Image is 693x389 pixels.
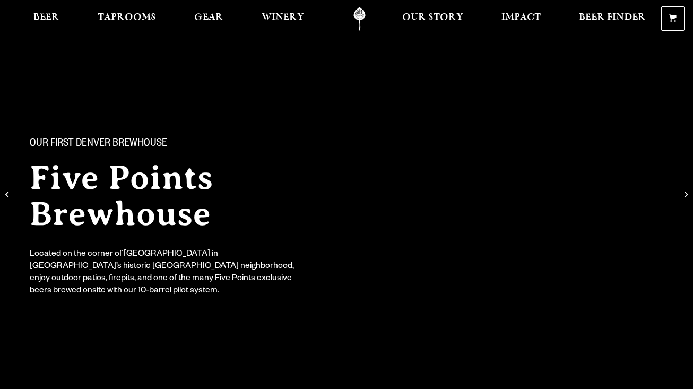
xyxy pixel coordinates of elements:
span: Beer [33,13,59,22]
span: Winery [262,13,304,22]
a: Impact [495,7,548,31]
h2: Five Points Brewhouse [30,160,361,232]
a: Beer [27,7,66,31]
span: Gear [194,13,223,22]
span: Our First Denver Brewhouse [30,137,167,151]
span: Taprooms [98,13,156,22]
a: Our Story [395,7,470,31]
a: Taprooms [91,7,163,31]
span: Our Story [402,13,463,22]
a: Winery [255,7,311,31]
span: Beer Finder [579,13,646,22]
a: Gear [187,7,230,31]
a: Odell Home [340,7,379,31]
div: Located on the corner of [GEOGRAPHIC_DATA] in [GEOGRAPHIC_DATA]’s historic [GEOGRAPHIC_DATA] neig... [30,249,301,298]
span: Impact [501,13,541,22]
a: Beer Finder [572,7,653,31]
